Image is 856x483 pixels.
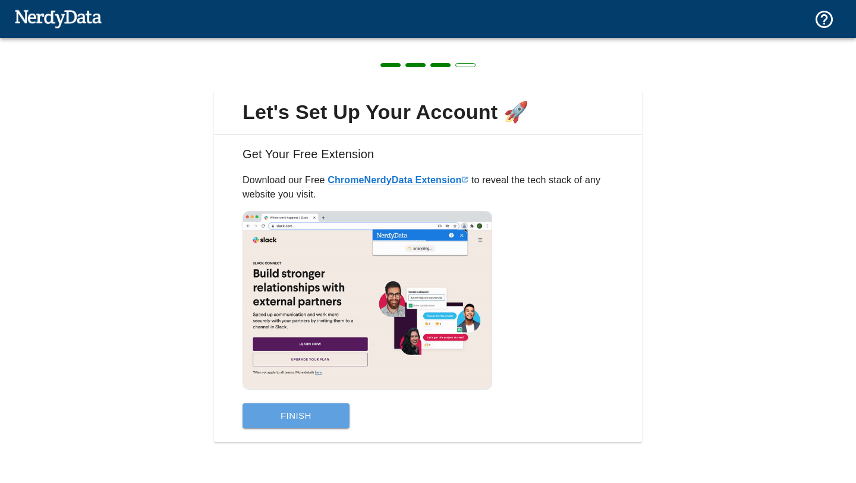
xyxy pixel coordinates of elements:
[224,145,632,173] h6: Get Your Free Extension
[807,2,842,37] button: Support and Documentation
[328,175,468,185] a: ChromeNerdyData Extension
[224,100,632,125] span: Let's Set Up Your Account 🚀
[243,403,350,428] button: Finish
[14,7,102,30] img: NerdyData.com
[243,173,613,202] p: Download our Free to reveal the tech stack of any website you visit.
